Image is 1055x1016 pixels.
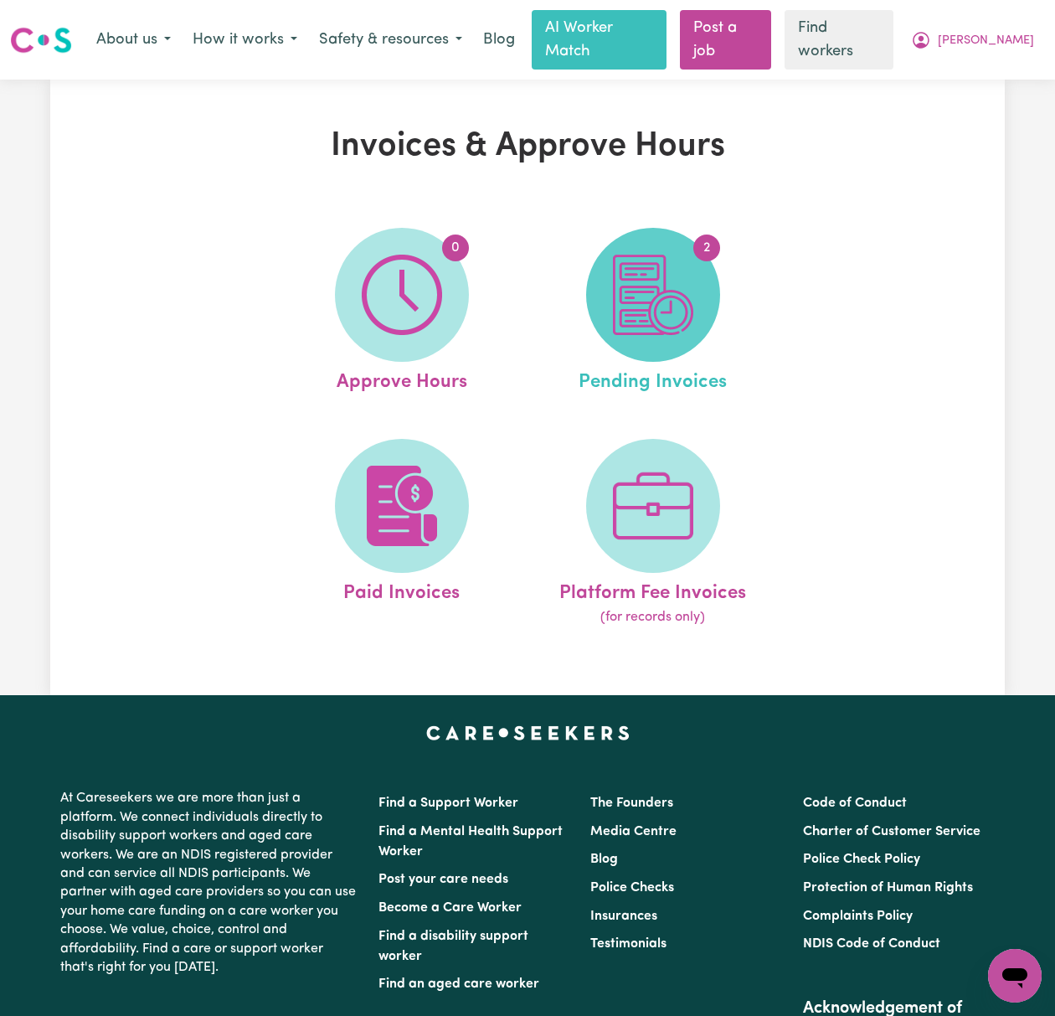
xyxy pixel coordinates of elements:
[533,228,774,397] a: Pending Invoices
[590,881,674,895] a: Police Checks
[442,235,469,261] span: 0
[378,873,508,886] a: Post your care needs
[559,573,746,608] span: Platform Fee Invoices
[219,126,836,167] h1: Invoices & Approve Hours
[803,853,920,866] a: Police Check Policy
[803,881,973,895] a: Protection of Human Rights
[938,32,1034,50] span: [PERSON_NAME]
[10,25,72,55] img: Careseekers logo
[85,23,182,58] button: About us
[378,977,539,991] a: Find an aged care worker
[378,825,563,859] a: Find a Mental Health Support Worker
[579,362,727,397] span: Pending Invoices
[803,797,907,810] a: Code of Conduct
[590,853,618,866] a: Blog
[182,23,308,58] button: How it works
[426,725,630,739] a: Careseekers home page
[533,439,774,628] a: Platform Fee Invoices(for records only)
[378,930,528,963] a: Find a disability support worker
[590,825,677,838] a: Media Centre
[590,797,673,810] a: The Founders
[281,439,522,628] a: Paid Invoices
[590,937,666,951] a: Testimonials
[378,797,518,810] a: Find a Support Worker
[803,825,980,838] a: Charter of Customer Service
[473,22,525,59] a: Blog
[60,782,358,983] p: At Careseekers we are more than just a platform. We connect individuals directly to disability su...
[900,23,1045,58] button: My Account
[680,10,771,70] a: Post a job
[693,235,720,261] span: 2
[532,10,666,70] a: AI Worker Match
[281,228,522,397] a: Approve Hours
[337,362,467,397] span: Approve Hours
[590,910,657,923] a: Insurances
[10,21,72,59] a: Careseekers logo
[785,10,893,70] a: Find workers
[988,949,1042,1003] iframe: Button to launch messaging window
[803,910,913,923] a: Complaints Policy
[803,937,940,951] a: NDIS Code of Conduct
[308,23,473,58] button: Safety & resources
[343,573,460,608] span: Paid Invoices
[378,901,522,915] a: Become a Care Worker
[600,607,705,627] span: (for records only)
